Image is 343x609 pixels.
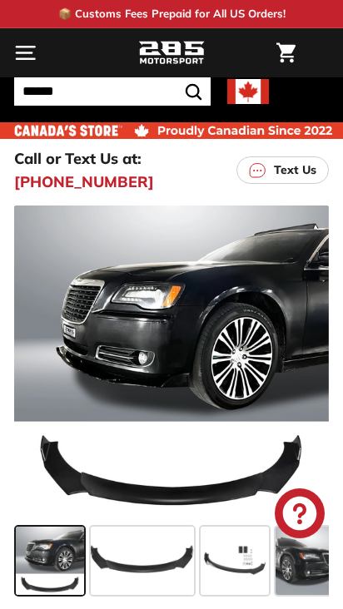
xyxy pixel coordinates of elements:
[14,147,142,170] p: Call or Text Us at:
[268,29,304,77] a: Cart
[270,488,330,542] inbox-online-store-chat: Shopify online store chat
[274,161,316,179] p: Text Us
[14,77,211,106] input: Search
[138,39,205,67] img: Logo_285_Motorsport_areodynamics_components
[236,156,329,184] a: Text Us
[58,6,286,22] p: 📦 Customs Fees Prepaid for All US Orders!
[14,171,154,193] a: [PHONE_NUMBER]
